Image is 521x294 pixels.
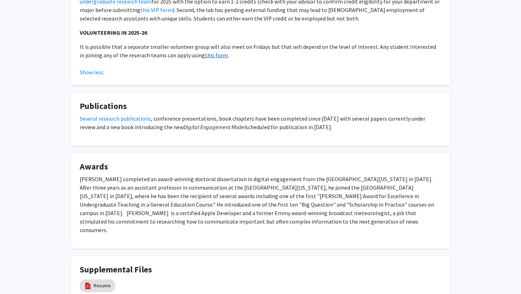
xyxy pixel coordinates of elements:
h4: Awards [80,162,441,172]
iframe: Chat [5,262,30,289]
p: , conference presentations, book chapters have been completed since [DATE] with several papers cu... [80,114,441,131]
em: Digital Engagement Model [184,123,246,131]
h4: Supplemental Files [80,265,441,275]
p: [PERSON_NAME] completed an award-winning doctoral dissertation in digital engagement from the [GE... [80,175,441,234]
span: It is possible that a separate smaller volunteer group will also meet on Fridays but that will de... [80,43,436,59]
img: pdf_icon.png [84,282,92,290]
a: Several research publications [80,115,151,122]
a: Resume [94,282,111,289]
button: Show less [80,68,103,76]
a: this VIP form [140,6,173,13]
a: this form [205,52,228,59]
h4: Publications [80,101,441,111]
strong: VOLUNTEERING IN 2025-26 [80,29,147,36]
